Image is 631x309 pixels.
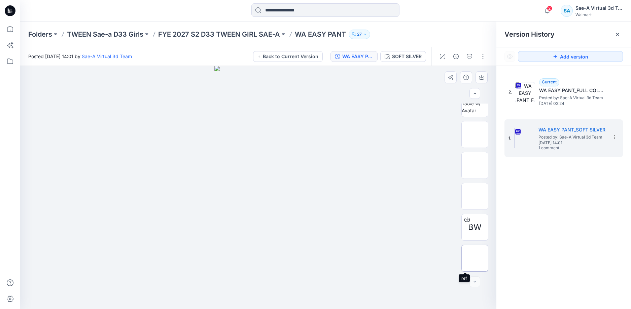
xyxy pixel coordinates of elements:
[468,221,482,233] span: BW
[504,51,515,62] button: Show Hidden Versions
[158,30,280,39] a: FYE 2027 S2 D33 TWEEN GIRL SAE-A
[539,94,606,101] span: Posted by: Sae-A Virtual 3d Team
[575,4,623,12] div: Sae-A Virtual 3d Team
[462,189,488,203] img: Back Ghost
[539,101,606,106] span: [DATE] 02:24
[330,51,378,62] button: WA EASY PANT_SOFT SILVER
[509,135,512,141] span: 1.
[575,12,623,17] div: Walmart
[538,146,586,151] span: 1 comment
[28,30,52,39] a: Folders
[451,51,461,62] button: Details
[542,79,557,84] span: Current
[392,53,422,60] div: SOFT SILVER
[462,93,488,114] img: Turn Table w/ Avatar
[342,53,373,60] div: WA EASY PANT_SOFT SILVER
[357,31,362,38] p: 27
[538,141,606,145] span: [DATE] 14:01
[509,89,512,95] span: 2.
[538,134,606,141] span: Posted by: Sae-A Virtual 3d Team
[561,5,573,17] div: SA
[504,30,555,38] span: Version History
[67,30,143,39] a: TWEEN Sae-a D33 Girls
[539,86,606,94] h5: WA EASY PANT_FULL COLORWAYS
[295,30,346,39] p: WA EASY PANT
[380,51,426,62] button: SOFT SILVER
[214,66,302,309] img: eyJhbGciOiJIUzI1NiIsImtpZCI6IjAiLCJzbHQiOiJzZXMiLCJ0eXAiOiJKV1QifQ.eyJkYXRhIjp7InR5cGUiOiJzdG9yYW...
[515,82,535,102] img: WA EASY PANT_FULL COLORWAYS
[253,51,323,62] button: Back to Current Version
[28,53,132,60] span: Posted [DATE] 14:01 by
[518,51,623,62] button: Add version
[538,126,606,134] h5: WA EASY PANT_SOFT SILVER
[349,30,370,39] button: 27
[615,32,620,37] button: Close
[514,128,515,148] img: WA EASY PANT_SOFT SILVER
[82,53,132,59] a: Sae-A Virtual 3d Team
[547,6,552,11] span: 2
